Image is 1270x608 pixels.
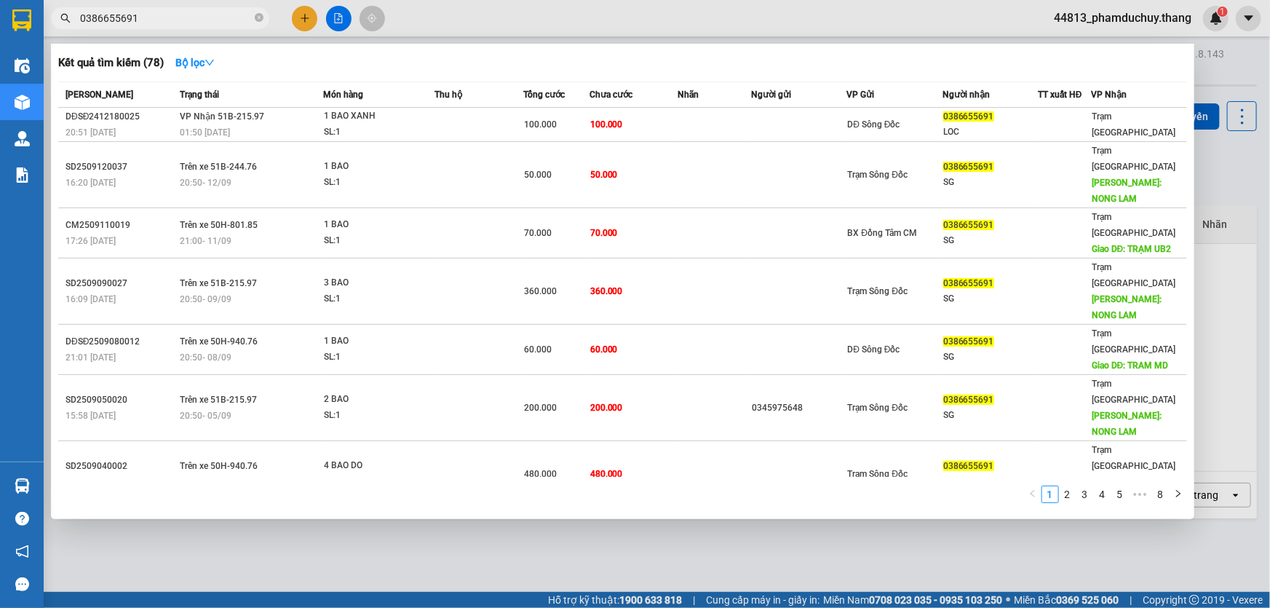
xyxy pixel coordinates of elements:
[324,108,433,125] div: 1 BAO XANH
[324,392,433,408] div: 2 BAO
[66,90,133,100] span: [PERSON_NAME]
[1092,244,1172,254] span: Giao DĐ: TRẠM UB2
[1024,486,1041,503] li: Previous Page
[1170,486,1187,503] button: right
[1076,486,1094,503] li: 3
[66,127,116,138] span: 20:51 [DATE]
[847,170,908,180] span: Trạm Sông Đốc
[434,90,462,100] span: Thu hộ
[1042,486,1058,502] a: 1
[1092,328,1175,355] span: Trạm [GEOGRAPHIC_DATA]
[324,217,433,233] div: 1 BAO
[323,90,363,100] span: Món hàng
[1174,489,1183,498] span: right
[60,13,71,23] span: search
[324,458,433,474] div: 4 BAO DO
[15,58,30,74] img: warehouse-icon
[324,408,433,424] div: SL: 1
[943,395,994,405] span: 0386655691
[15,545,29,558] span: notification
[15,512,29,526] span: question-circle
[66,392,175,408] div: SD2509050020
[324,474,433,490] div: SL: 1
[678,90,699,100] span: Nhãn
[847,403,908,413] span: Trạm Sông Đốc
[324,275,433,291] div: 3 BAO
[751,90,791,100] span: Người gửi
[180,294,231,304] span: 20:50 - 09/09
[180,236,231,246] span: 21:00 - 11/09
[1112,486,1128,502] a: 5
[1091,90,1127,100] span: VP Nhận
[180,352,231,363] span: 20:50 - 08/09
[180,278,257,288] span: Trên xe 51B-215.97
[1094,486,1111,503] li: 4
[180,411,231,421] span: 20:50 - 05/09
[1152,486,1170,503] li: 8
[324,233,433,249] div: SL: 1
[847,469,908,479] span: Trạm Sông Đốc
[590,170,618,180] span: 50.000
[1129,486,1152,503] span: •••
[943,175,1037,190] div: SG
[15,131,30,146] img: warehouse-icon
[524,469,557,479] span: 480.000
[1153,486,1169,502] a: 8
[1092,445,1175,471] span: Trạm [GEOGRAPHIC_DATA]
[1041,486,1059,503] li: 1
[1092,294,1162,320] span: [PERSON_NAME]: NONG LAM
[80,10,252,26] input: Tìm tên, số ĐT hoặc mã đơn
[205,58,215,68] span: down
[12,9,31,31] img: logo-vxr
[1170,486,1187,503] li: Next Page
[590,90,632,100] span: Chưa cước
[752,400,846,416] div: 0345975648
[590,119,623,130] span: 100.000
[180,90,219,100] span: Trạng thái
[1028,489,1037,498] span: left
[66,352,116,363] span: 21:01 [DATE]
[66,294,116,304] span: 16:09 [DATE]
[66,276,175,291] div: SD2509090027
[66,236,116,246] span: 17:26 [DATE]
[66,109,175,125] div: DĐSĐ2412180025
[524,286,557,296] span: 360.000
[1038,90,1082,100] span: TT xuất HĐ
[15,577,29,591] span: message
[1092,262,1175,288] span: Trạm [GEOGRAPHIC_DATA]
[1077,486,1093,502] a: 3
[180,178,231,188] span: 20:50 - 12/09
[175,57,215,68] strong: Bộ lọc
[164,51,226,74] button: Bộ lọcdown
[180,111,264,122] span: VP Nhận 51B-215.97
[590,469,623,479] span: 480.000
[943,291,1037,307] div: SG
[942,90,990,100] span: Người nhận
[58,55,164,71] h3: Kết quả tìm kiếm ( 78 )
[180,127,230,138] span: 01:50 [DATE]
[180,162,257,172] span: Trên xe 51B-244.76
[15,167,30,183] img: solution-icon
[180,220,258,230] span: Trên xe 50H-801.85
[66,178,116,188] span: 16:20 [DATE]
[590,228,618,238] span: 70.000
[943,125,1037,140] div: LOC
[590,344,618,355] span: 60.000
[1092,212,1175,238] span: Trạm [GEOGRAPHIC_DATA]
[15,95,30,110] img: warehouse-icon
[324,125,433,141] div: SL: 1
[943,278,994,288] span: 0386655691
[847,228,917,238] span: BX Đồng Tâm CM
[523,90,565,100] span: Tổng cước
[324,159,433,175] div: 1 BAO
[1092,411,1162,437] span: [PERSON_NAME]: NONG LAM
[1092,146,1175,172] span: Trạm [GEOGRAPHIC_DATA]
[524,119,557,130] span: 100.000
[1060,486,1076,502] a: 2
[590,286,623,296] span: 360.000
[66,218,175,233] div: CM2509110019
[1092,360,1169,371] span: Giao DĐ: TRAM MD
[66,411,116,421] span: 15:58 [DATE]
[943,408,1037,423] div: SG
[524,228,552,238] span: 70.000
